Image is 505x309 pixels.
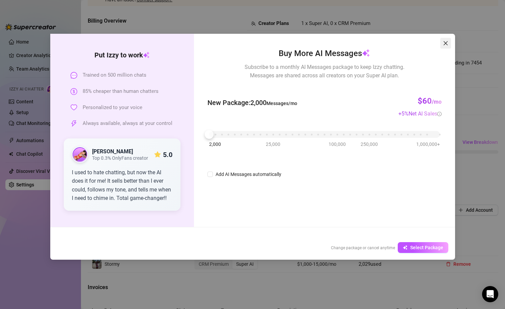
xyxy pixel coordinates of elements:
[482,286,498,302] div: Open Intercom Messenger
[440,41,451,46] span: Close
[398,242,448,253] button: Select Package
[443,41,448,46] span: close
[73,147,87,162] img: public
[71,104,77,111] span: heart
[71,72,77,79] span: message
[209,140,221,148] span: 2,000
[216,171,281,178] div: Add AI Messages automatically
[71,88,77,95] span: dollar
[92,148,133,155] strong: [PERSON_NAME]
[437,112,442,116] span: info-circle
[432,99,442,105] span: /mo
[416,140,440,148] span: 1,000,000+
[279,47,370,60] span: Buy More AI Messages
[329,140,346,148] span: 100,000
[163,151,172,159] strong: 5.0
[83,120,172,128] span: Always available, always at your control
[410,245,443,250] span: Select Package
[83,104,142,112] span: Personalized to your voice
[331,246,395,250] span: Change package or cancel anytime
[207,98,297,108] span: New Package : 2,000
[245,63,404,80] span: Subscribe to a monthly AI Messages package to keep Izzy chatting. Messages are shared across all ...
[72,168,173,203] div: I used to hate chatting, but now the AI does it for me! It sells better than I ever could, follow...
[266,101,297,106] span: Messages/mo
[94,51,150,59] strong: Put Izzy to work
[154,151,161,158] span: star
[409,109,442,118] div: Net AI Sales
[398,110,442,117] span: + 5 %
[83,87,159,96] span: 85% cheaper than human chatters
[266,140,280,148] span: 25,000
[71,120,77,127] span: thunderbolt
[92,155,148,161] span: Top 0.3% OnlyFans creator
[83,71,146,79] span: Trained on 500 million chats
[361,140,378,148] span: 250,000
[418,96,442,107] h3: $60
[440,38,451,49] button: Close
